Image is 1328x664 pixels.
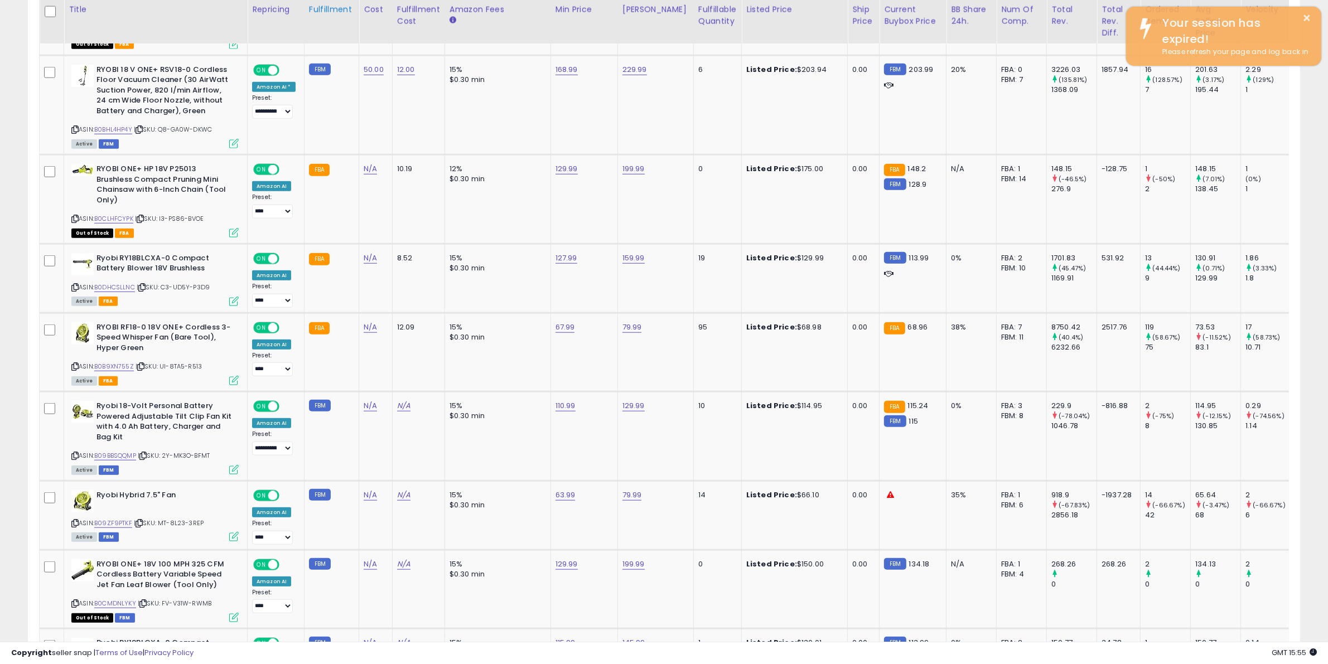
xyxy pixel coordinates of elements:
b: Listed Price: [746,489,797,500]
div: 20% [951,65,988,75]
div: 114.95 [1195,401,1240,411]
span: All listings currently available for purchase on Amazon [71,376,97,386]
div: $175.00 [746,164,839,174]
div: 65.64 [1195,490,1240,500]
span: OFF [278,254,296,264]
div: 42 [1145,510,1190,520]
small: (0.71%) [1203,264,1225,273]
div: $0.30 min [450,500,542,510]
div: 201.63 [1195,65,1240,75]
b: Ryobi Hybrid 7.5" Fan [96,490,232,503]
div: ASIN: [71,253,239,305]
small: (0%) [1245,175,1261,183]
div: 1857.94 [1102,65,1132,75]
div: 12% [450,164,542,174]
div: FBM: 8 [1001,411,1038,421]
div: 229.9 [1051,401,1097,411]
a: N/A [364,253,377,264]
div: 1.14 [1245,421,1291,431]
div: 2 [1145,184,1190,194]
small: (3.33%) [1253,264,1277,273]
div: 19 [698,253,733,263]
a: Terms of Use [95,647,143,658]
b: RYOBI 18 V ONE+ RSV18-0 Cordless Floor Vacuum Cleaner (30 AirWatt Suction Power, 820 l/min Airflo... [96,65,232,119]
div: 95 [698,322,733,332]
div: 12.09 [397,322,436,332]
div: Your session has expired! [1154,15,1313,47]
div: Amazon AI [252,507,291,517]
span: FBM [99,139,119,149]
span: OFF [278,323,296,332]
span: OFF [278,402,296,411]
div: 0.00 [852,401,871,411]
span: | SKU: UI-8TA5-R513 [136,362,202,371]
div: 1046.78 [1051,421,1097,431]
div: 0% [951,253,988,263]
span: ON [254,65,268,75]
span: OFF [278,165,296,175]
img: 31zlHD+NK4L._SL40_.jpg [71,559,94,581]
div: $114.95 [746,401,839,411]
div: FBA: 3 [1001,401,1038,411]
div: 35% [951,490,988,500]
b: Listed Price: [746,322,797,332]
div: Preset: [252,430,296,455]
div: 1169.91 [1051,273,1097,283]
div: 6232.66 [1051,342,1097,352]
small: (3.17%) [1203,75,1225,84]
b: RYOBI RF18-0 18V ONE+ Cordless 3-Speed Whisper Fan (Bare Tool), Hyper Green [96,322,232,356]
div: Min Price [556,4,613,16]
small: (45.47%) [1059,264,1086,273]
div: 134.13 [1195,559,1240,569]
div: 1 [1245,164,1291,174]
a: 50.00 [364,64,384,75]
a: 168.99 [556,64,578,75]
div: FBA: 1 [1001,490,1038,500]
div: 129.99 [1195,273,1240,283]
div: FBA: 7 [1001,322,1038,332]
span: | SKU: Q8-GA0W-DKWC [134,125,212,134]
b: RYOBI ONE+ 18V 100 MPH 325 CFM Cordless Battery Variable Speed Jet Fan Leaf Blower (Tool Only) [96,559,232,593]
div: 0.00 [852,490,871,500]
div: Preset: [252,283,296,308]
div: $129.99 [746,253,839,263]
a: N/A [364,489,377,501]
div: Total Rev. [1051,4,1092,27]
span: ON [254,323,268,332]
div: 2 [1145,559,1190,569]
div: Preset: [252,193,296,219]
div: 75 [1145,342,1190,352]
b: Ryobi 18-Volt Personal Battery Powered Adjustable Tilt Clip Fan Kit with 4.0 Ah Battery, Charger ... [96,401,232,445]
div: -128.75 [1102,164,1132,174]
small: FBM [309,400,331,411]
div: 14 [1145,490,1190,500]
a: 199.99 [622,163,645,175]
span: ON [254,402,268,411]
span: 68.96 [908,322,928,332]
span: ON [254,254,268,264]
div: 83.1 [1195,342,1240,352]
div: $0.30 min [450,174,542,184]
a: 79.99 [622,489,642,501]
small: (58.73%) [1253,333,1281,342]
span: FBA [115,229,134,238]
div: 2 [1245,490,1291,500]
div: 15% [450,559,542,569]
div: -816.88 [1102,401,1132,411]
img: 31bc52fl6nL._SL40_.jpg [71,253,94,275]
small: FBM [309,489,331,501]
div: 10.71 [1245,342,1291,352]
div: 15% [450,401,542,411]
a: 129.99 [556,559,578,570]
small: FBM [884,64,906,75]
div: FBM: 7 [1001,75,1038,85]
div: 130.91 [1195,253,1240,263]
a: B0BHL4HP4Y [94,125,132,134]
span: All listings currently available for purchase on Amazon [71,532,97,542]
div: 148.15 [1051,164,1097,174]
div: FBM: 14 [1001,174,1038,184]
div: Fulfillment Cost [397,4,440,27]
div: $66.10 [746,490,839,500]
div: Amazon AI * [252,82,296,92]
div: 13 [1145,253,1190,263]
